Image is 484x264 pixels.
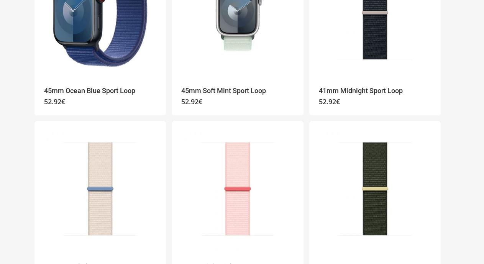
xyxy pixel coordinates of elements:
img: Placeholder [34,121,166,253]
bdi: 52.92 [319,97,340,106]
a: 41mm Light Pink Sport Loop [172,121,303,253]
a: 41mm Midnight Sport Loop [319,86,431,96]
bdi: 52.92 [44,97,65,106]
span: € [199,97,202,106]
a: 45mm Soft Mint Sport Loop [181,86,294,96]
span: € [61,97,65,106]
img: Placeholder [309,121,441,253]
a: 41mm Starlight Sport Loop [34,121,166,253]
a: 41mm Cypress Sport Loop [309,121,441,253]
img: Placeholder [172,121,303,253]
a: 45mm Ocean Blue Sport Loop [44,86,156,96]
bdi: 52.92 [181,97,202,106]
span: € [336,97,340,106]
